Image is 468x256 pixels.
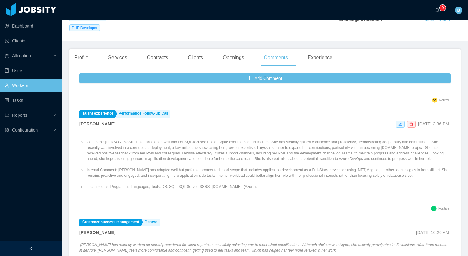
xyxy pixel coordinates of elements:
div: Clients [183,49,208,66]
a: Talent experience [79,110,115,118]
i: icon: solution [5,54,9,58]
span: Neutral [439,98,449,102]
li: Internal Comment: [PERSON_NAME] has adapted well but prefers a broader technical scope that inclu... [85,167,451,178]
li: Comment: [PERSON_NAME] has transitioned well into her SQL-focused role at Agate over the past six... [85,139,451,162]
span: Reports [12,113,27,118]
a: General [141,219,160,226]
a: icon: userWorkers [5,79,57,92]
em: [PERSON_NAME] has recently worked on stored procedures for client reports, successfully adjusting... [79,243,447,253]
i: icon: bell [435,8,440,12]
a: icon: robotUsers [5,64,57,77]
sup: 0 [440,5,446,11]
a: View [422,17,436,22]
i: icon: delete [409,122,413,126]
strong: Challenge evaluation [339,17,382,22]
div: Profile [69,49,93,66]
button: Notes [436,16,453,24]
span: [DATE] 10:26 AM [416,230,449,235]
div: Comments [259,49,293,66]
li: Technologies, Programing Languages, Tools, DB: SQL, SQL Server, SSRS, [DOMAIN_NAME], (Azure). [85,184,451,189]
span: [DATE] 2:36 PM [418,121,449,126]
i: icon: edit [398,122,402,126]
span: B [457,7,460,14]
div: Openings [218,49,249,66]
span: Configuration [12,128,38,132]
strong: [PERSON_NAME] [79,121,115,126]
i: icon: line-chart [5,113,9,117]
i: icon: setting [5,128,9,132]
a: icon: pie-chartDashboard [5,20,57,32]
span: PHP Developer [69,24,100,31]
a: Customer success management [79,219,141,226]
div: Contracts [142,49,173,66]
div: Services [103,49,132,66]
a: icon: auditClients [5,35,57,47]
a: icon: profileTasks [5,94,57,106]
a: Performance Follow-Up Call [116,110,170,118]
span: Positive [438,207,449,210]
button: icon: plusAdd Comment [79,73,451,83]
span: Allocation [12,53,31,58]
strong: [PERSON_NAME] [79,230,115,235]
div: Experience [303,49,337,66]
